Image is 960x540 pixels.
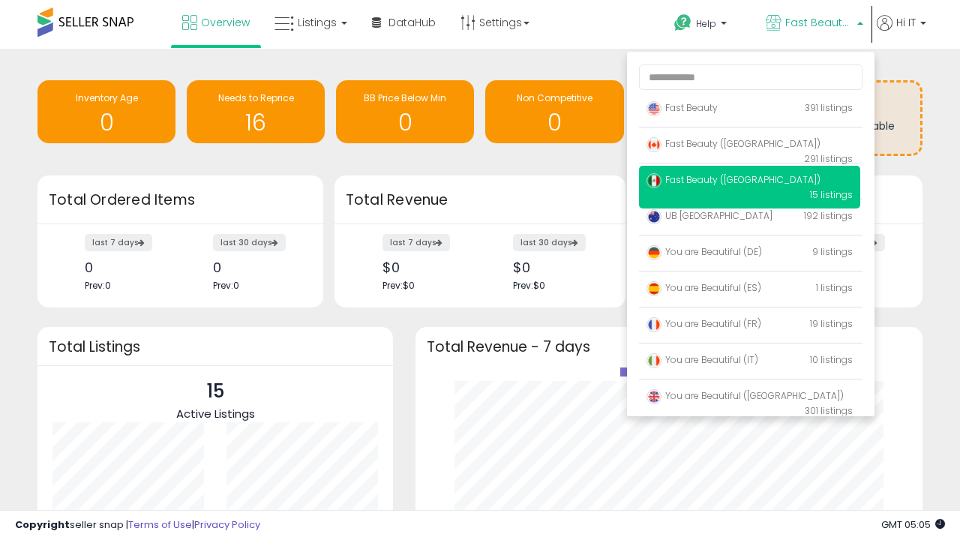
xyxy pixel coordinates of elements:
a: Terms of Use [128,517,192,532]
span: You are Beautiful (DE) [646,245,762,258]
img: mexico.png [646,173,661,188]
span: You are Beautiful (ES) [646,281,761,294]
img: germany.png [646,245,661,260]
span: Active Listings [176,406,255,421]
a: Help [662,2,752,49]
span: 15 listings [810,188,853,201]
h1: 0 [343,110,466,135]
i: Get Help [673,13,692,32]
a: BB Price Below Min 0 [336,80,474,143]
span: Fast Beauty [646,101,718,114]
a: Privacy Policy [194,517,260,532]
img: uk.png [646,389,661,404]
a: Needs to Reprice 16 [187,80,325,143]
span: You are Beautiful (IT) [646,353,758,366]
p: 15 [176,377,255,406]
span: 291 listings [804,152,853,165]
img: australia.png [646,209,661,224]
span: Help [696,17,716,30]
a: Inventory Age 0 [37,80,175,143]
span: Fast Beauty ([GEOGRAPHIC_DATA]) [646,173,820,186]
span: Fast Beauty ([GEOGRAPHIC_DATA]) [646,137,820,150]
div: seller snap | | [15,518,260,532]
img: france.png [646,317,661,332]
span: Needs to Reprice [218,91,294,104]
div: 0 [213,259,297,275]
span: UB [GEOGRAPHIC_DATA] [646,209,772,222]
a: Hi IT [877,15,926,49]
span: DataHub [388,15,436,30]
span: 19 listings [810,317,853,330]
h1: 0 [45,110,168,135]
h3: Total Revenue [346,190,614,211]
span: BB Price Below Min [364,91,446,104]
img: spain.png [646,281,661,296]
span: Overview [201,15,250,30]
h1: 0 [493,110,616,135]
img: canada.png [646,137,661,152]
span: 10 listings [810,353,853,366]
a: Non Competitive 0 [485,80,623,143]
span: Hi IT [896,15,916,30]
span: Fast Beauty ([GEOGRAPHIC_DATA]) [785,15,853,30]
h1: 16 [194,110,317,135]
span: 1 listings [816,281,853,294]
span: Inventory Age [76,91,138,104]
span: Prev: $0 [513,279,545,292]
div: $0 [382,259,469,275]
label: last 7 days [382,234,450,251]
h3: Total Ordered Items [49,190,312,211]
label: last 30 days [513,234,586,251]
div: 0 [85,259,169,275]
span: Listings [298,15,337,30]
strong: Copyright [15,517,70,532]
h3: Total Listings [49,341,382,352]
label: last 7 days [85,234,152,251]
span: You are Beautiful ([GEOGRAPHIC_DATA]) [646,389,844,402]
span: Prev: $0 [382,279,415,292]
span: Prev: 0 [85,279,111,292]
div: $0 [513,259,599,275]
h3: Total Revenue - 7 days [427,341,911,352]
span: Prev: 0 [213,279,239,292]
span: 2025-10-9 05:05 GMT [881,517,945,532]
span: 9 listings [812,245,853,258]
span: You are Beautiful (FR) [646,317,761,330]
span: 391 listings [805,101,853,114]
span: 301 listings [805,404,853,417]
img: usa.png [646,101,661,116]
span: 192 listings [804,209,853,222]
span: Non Competitive [517,91,592,104]
label: last 30 days [213,234,286,251]
img: italy.png [646,353,661,368]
